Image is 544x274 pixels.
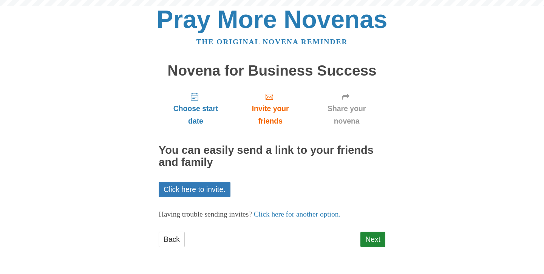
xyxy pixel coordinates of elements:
[196,38,348,46] a: The original novena reminder
[240,102,300,127] span: Invite your friends
[159,182,230,197] a: Click here to invite.
[360,232,385,247] a: Next
[315,102,378,127] span: Share your novena
[159,86,233,131] a: Choose start date
[159,144,385,169] h2: You can easily send a link to your friends and family
[233,86,308,131] a: Invite your friends
[159,232,185,247] a: Back
[159,210,252,218] span: Having trouble sending invites?
[308,86,385,131] a: Share your novena
[159,63,385,79] h1: Novena for Business Success
[157,5,388,33] a: Pray More Novenas
[166,102,225,127] span: Choose start date
[254,210,341,218] a: Click here for another option.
